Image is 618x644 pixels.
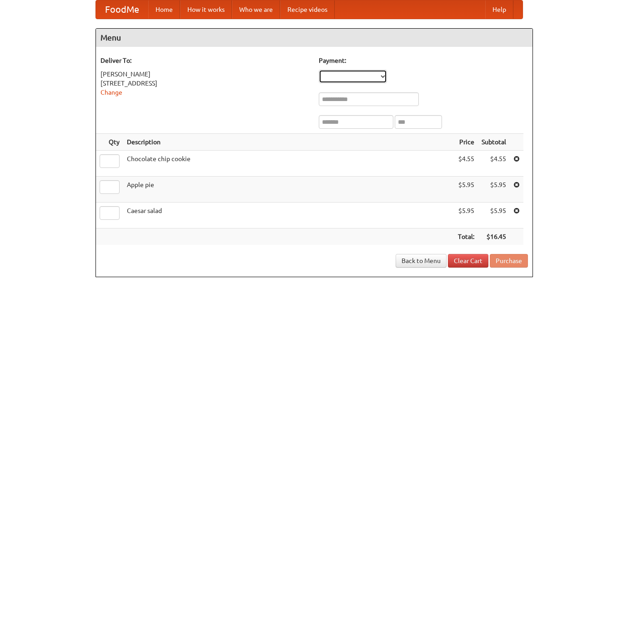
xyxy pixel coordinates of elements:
td: $5.95 [454,203,478,228]
th: $16.45 [478,228,510,245]
td: $4.55 [478,151,510,177]
td: $5.95 [478,203,510,228]
h5: Payment: [319,56,528,65]
h5: Deliver To: [100,56,310,65]
a: Back to Menu [396,254,447,268]
a: Recipe videos [280,0,335,19]
th: Qty [96,134,123,151]
td: $5.95 [478,177,510,203]
a: Change [100,89,122,96]
th: Total: [454,228,478,245]
a: FoodMe [96,0,148,19]
a: Clear Cart [448,254,488,268]
div: [PERSON_NAME] [100,70,310,79]
a: Who we are [232,0,280,19]
a: Help [485,0,513,19]
td: Apple pie [123,177,454,203]
td: Caesar salad [123,203,454,228]
button: Purchase [490,254,528,268]
th: Price [454,134,478,151]
a: How it works [180,0,232,19]
a: Home [148,0,180,19]
th: Description [123,134,454,151]
th: Subtotal [478,134,510,151]
h4: Menu [96,29,533,47]
td: Chocolate chip cookie [123,151,454,177]
td: $4.55 [454,151,478,177]
div: [STREET_ADDRESS] [100,79,310,88]
td: $5.95 [454,177,478,203]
